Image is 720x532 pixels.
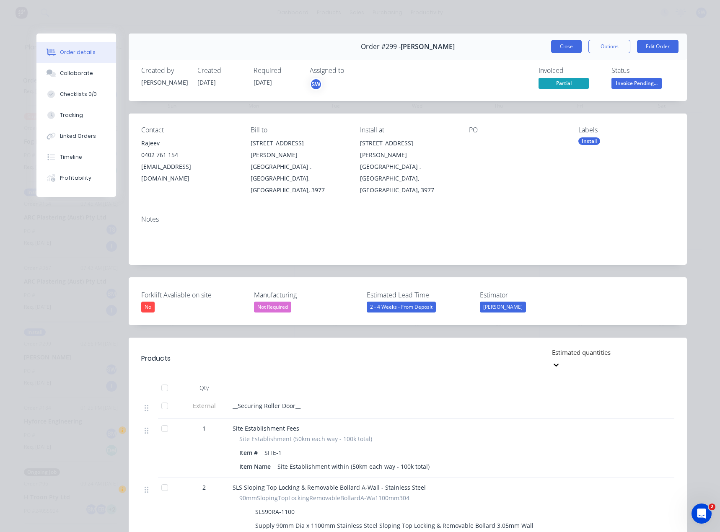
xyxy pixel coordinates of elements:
span: Invoice Pending... [611,78,662,88]
div: [STREET_ADDRESS][PERSON_NAME] [251,137,347,161]
div: Profitability [60,174,91,182]
span: Site Establishment Fees [233,424,299,432]
div: SLS90RA-1100 [252,506,298,518]
div: Install at [360,126,456,134]
div: Labels [578,126,674,134]
span: Partial [539,78,589,88]
button: Order details [36,42,116,63]
div: Checklists 0/0 [60,90,97,98]
div: [GEOGRAPHIC_DATA] , [GEOGRAPHIC_DATA], [GEOGRAPHIC_DATA], 3977 [251,161,347,196]
div: Site Establishment within (50km each way - 100k total) [274,460,433,473]
div: [STREET_ADDRESS][PERSON_NAME][GEOGRAPHIC_DATA] , [GEOGRAPHIC_DATA], [GEOGRAPHIC_DATA], 3977 [360,137,456,196]
button: Profitability [36,168,116,189]
div: No [141,302,155,312]
div: Not Required [254,302,291,312]
div: [PERSON_NAME] [141,78,187,87]
button: Timeline [36,147,116,168]
div: PO [469,126,565,134]
div: Status [611,67,674,75]
div: Assigned to [310,67,394,75]
div: Created by [141,67,187,75]
div: Install [578,137,600,145]
div: Products [141,354,171,364]
div: Bill to [251,126,347,134]
label: Estimator [480,290,585,300]
div: [GEOGRAPHIC_DATA] , [GEOGRAPHIC_DATA], [GEOGRAPHIC_DATA], 3977 [360,161,456,196]
label: Forklift Avaliable on site [141,290,246,300]
div: Created [197,67,243,75]
iframe: Intercom live chat [692,504,712,524]
span: Site Establishment (50km each way - 100k total) [239,434,372,443]
span: 90mmSlopingTopLockingRemovableBollardA-Wa1100mm304 [239,493,409,502]
div: Contact [141,126,237,134]
label: Estimated Lead Time [367,290,471,300]
div: [STREET_ADDRESS][PERSON_NAME] [360,137,456,161]
div: Notes [141,215,674,223]
button: Checklists 0/0 [36,84,116,105]
span: SLS Sloping Top Locking & Removable Bollard A-Wall - Stainless Steel [233,483,426,491]
div: Supply 90mm Dia x 1100mm Stainless Steel Sloping Top Locking & Removable Bollard 3.05mm Wall [252,519,537,532]
button: Tracking [36,105,116,126]
span: 2 [202,483,206,492]
div: Rajeev [141,137,237,149]
button: Options [588,40,630,53]
div: SITE-1 [261,447,285,459]
div: Tracking [60,111,83,119]
button: Edit Order [637,40,679,53]
button: SW [310,78,322,90]
button: Collaborate [36,63,116,84]
span: External [182,401,226,410]
div: [EMAIL_ADDRESS][DOMAIN_NAME] [141,161,237,184]
div: 0402 761 154 [141,149,237,161]
button: Invoice Pending... [611,78,662,90]
div: Rajeev0402 761 154[EMAIL_ADDRESS][DOMAIN_NAME] [141,137,237,184]
div: Invoiced [539,67,601,75]
span: __Securing Roller Door__ [233,402,300,410]
div: Order details [60,49,96,56]
span: [PERSON_NAME] [401,43,455,51]
div: Required [254,67,300,75]
span: [DATE] [254,78,272,86]
button: Close [551,40,582,53]
div: [PERSON_NAME] [480,302,526,312]
span: [DATE] [197,78,216,86]
div: Item # [239,447,261,459]
div: [STREET_ADDRESS][PERSON_NAME][GEOGRAPHIC_DATA] , [GEOGRAPHIC_DATA], [GEOGRAPHIC_DATA], 3977 [251,137,347,196]
span: Order #299 - [361,43,401,51]
div: Item Name [239,460,274,473]
div: Timeline [60,153,82,161]
label: Manufacturing [254,290,359,300]
div: Qty [179,380,229,396]
span: 1 [202,424,206,433]
div: Collaborate [60,70,93,77]
span: 2 [709,504,715,510]
div: Linked Orders [60,132,96,140]
button: Linked Orders [36,126,116,147]
div: 2 - 4 Weeks - From Deposit [367,302,436,312]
